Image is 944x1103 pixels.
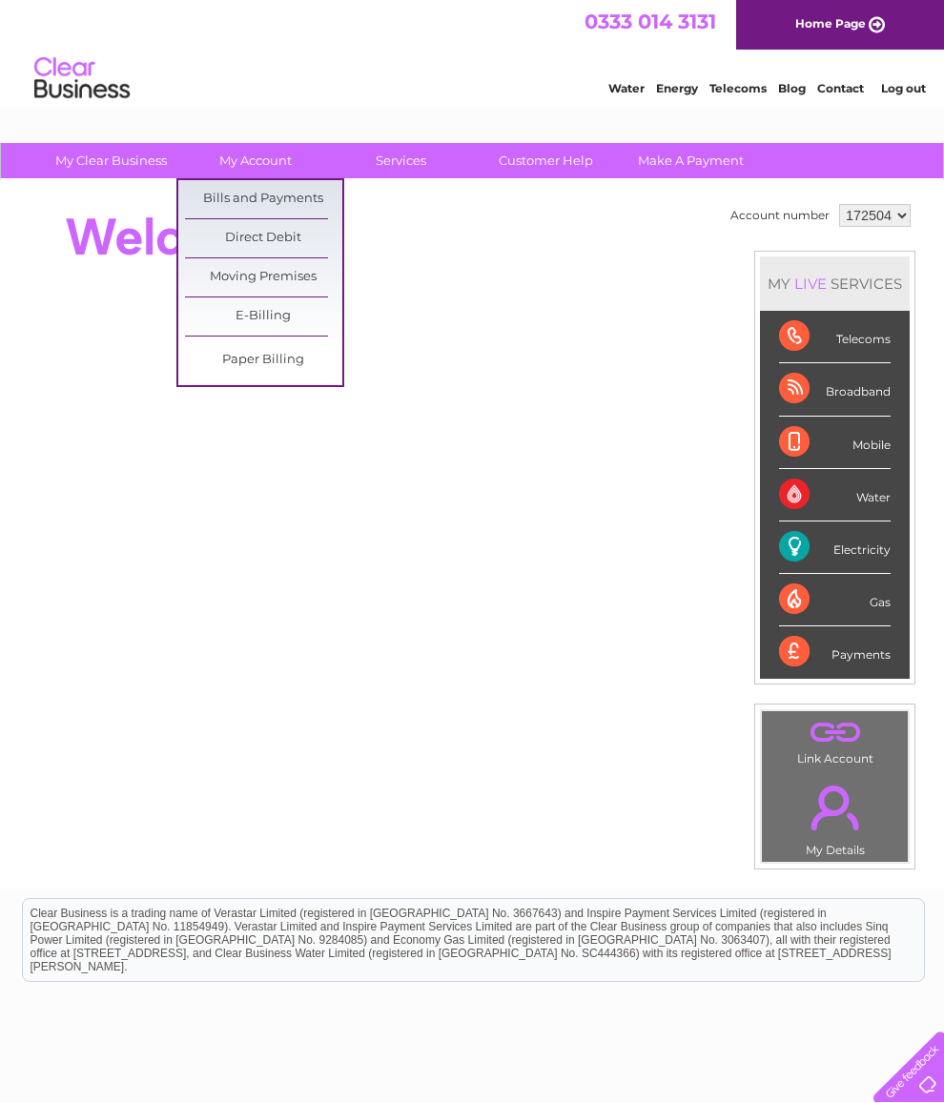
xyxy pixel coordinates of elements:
[779,626,891,678] div: Payments
[608,81,645,95] a: Water
[612,143,770,178] a: Make A Payment
[467,143,625,178] a: Customer Help
[185,180,342,218] a: Bills and Payments
[767,716,903,749] a: .
[726,199,834,232] td: Account number
[322,143,480,178] a: Services
[778,81,806,95] a: Blog
[585,10,716,33] a: 0333 014 3131
[779,363,891,416] div: Broadband
[779,417,891,469] div: Mobile
[767,774,903,841] a: .
[817,81,864,95] a: Contact
[23,10,924,92] div: Clear Business is a trading name of Verastar Limited (registered in [GEOGRAPHIC_DATA] No. 3667643...
[779,469,891,521] div: Water
[33,50,131,108] img: logo.png
[32,143,190,178] a: My Clear Business
[761,710,909,770] td: Link Account
[656,81,698,95] a: Energy
[709,81,767,95] a: Telecoms
[185,219,342,257] a: Direct Debit
[185,297,342,336] a: E-Billing
[760,256,910,311] div: MY SERVICES
[761,769,909,863] td: My Details
[779,311,891,363] div: Telecoms
[779,574,891,626] div: Gas
[790,275,831,293] div: LIVE
[177,143,335,178] a: My Account
[881,81,926,95] a: Log out
[185,258,342,296] a: Moving Premises
[779,521,891,574] div: Electricity
[185,341,342,379] a: Paper Billing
